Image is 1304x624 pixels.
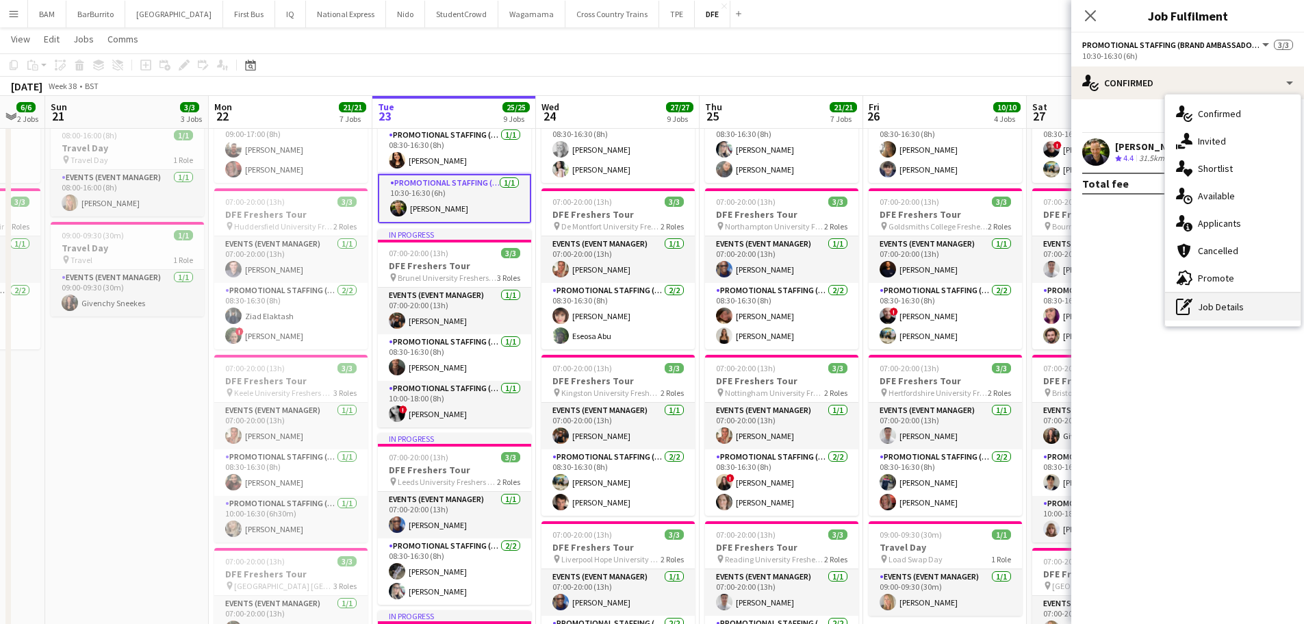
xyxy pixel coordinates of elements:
span: 2 Roles [661,221,684,232]
app-card-role: Promotional Staffing (Brand Ambassadors)1/110:30-16:30 (6h)[PERSON_NAME] [378,174,531,223]
button: First Bus [223,1,275,27]
span: 21 [49,108,67,124]
app-card-role: Events (Event Manager)1/107:00-20:00 (13h)[PERSON_NAME] [541,403,695,449]
app-job-card: 07:00-20:00 (13h)3/3DFE Freshers Tour Bournemouth University Freshers Fair2 RolesEvents (Event Ma... [1032,188,1186,349]
span: 2 Roles [824,221,847,232]
div: In progress [378,229,531,240]
app-card-role: Events (Event Manager)1/107:00-20:00 (13h)[PERSON_NAME] [869,236,1022,283]
button: Cross Country Trains [565,1,659,27]
h3: DFE Freshers Tour [214,208,368,221]
h3: DFE Freshers Tour [869,375,1022,387]
span: 21/21 [830,102,857,112]
app-card-role: Events (Event Manager)1/107:00-20:00 (13h)[PERSON_NAME] [378,492,531,538]
span: Week 38 [45,81,79,91]
div: 07:00-20:00 (13h)3/3DFE Freshers Tour Northampton University Freshers Fair2 RolesEvents (Event Ma... [705,188,858,349]
span: Jobs [73,33,94,45]
div: In progress [378,433,531,444]
span: 07:00-20:00 (13h) [1043,197,1103,207]
span: Cancelled [1198,245,1238,257]
div: 07:00-20:00 (13h)3/3DFE Freshers Tour Huddersfield University Freshers Fair2 RolesEvents (Event M... [214,188,368,349]
div: 07:00-20:00 (13h)3/3DFE Freshers Tour De Montfort University Freshers Fair2 RolesEvents (Event Ma... [541,188,695,349]
div: Job Details [1165,293,1301,321]
span: 2 Roles [824,388,847,398]
div: Confirmed [1071,66,1304,99]
span: ! [890,308,898,316]
span: Mon [214,101,232,113]
app-card-role: Promotional Staffing (Brand Ambassadors)1/110:00-18:00 (8h)![PERSON_NAME] [378,381,531,427]
app-job-card: 07:00-20:00 (13h)3/3DFE Freshers Tour Kingston University Freshers Fair2 RolesEvents (Event Manag... [541,355,695,516]
h3: DFE Freshers Tour [541,541,695,553]
app-card-role: Promotional Staffing (Brand Ambassadors)2/208:30-16:30 (8h)![PERSON_NAME][PERSON_NAME] [869,283,1022,349]
h3: Travel Day [51,142,204,154]
app-card-role: Promotional Staffing (Brand Ambassadors)2/208:30-16:30 (8h)![PERSON_NAME][PERSON_NAME] [1032,116,1186,183]
span: 1/1 [992,529,1011,540]
app-card-role: Promotional Staffing (Brand Ambassadors)1/110:00-18:00 (8h)[PERSON_NAME] [1032,496,1186,542]
app-job-card: 08:00-16:00 (8h)1/1Travel Day Travel Day1 RoleEvents (Event Manager)1/108:00-16:00 (8h)[PERSON_NAME] [51,122,204,216]
app-job-card: 07:00-20:00 (13h)3/3DFE Freshers Tour Bristol University Freshers Fair3 RolesEvents (Event Manage... [1032,355,1186,542]
app-card-role: Events (Event Manager)1/107:00-20:00 (13h)[PERSON_NAME] [214,403,368,449]
span: 09:00-09:30 (30m) [62,230,124,240]
app-card-role: Events (Event Manager)1/107:00-20:00 (13h)[PERSON_NAME] [869,403,1022,449]
div: [DATE] [11,79,42,93]
div: 7 Jobs [340,114,366,124]
button: IQ [275,1,306,27]
span: 3/3 [992,197,1011,207]
app-card-role: Promotional Staffing (Brand Ambassadors)2/208:30-16:30 (8h)Ziad Elaktash![PERSON_NAME] [214,283,368,349]
span: 07:00-20:00 (13h) [552,363,612,373]
app-card-role: Events (Event Manager)1/109:00-09:30 (30m)[PERSON_NAME] [869,569,1022,616]
app-card-role: Promotional Staffing (Brand Ambassadors)2/208:30-16:30 (8h)[PERSON_NAME][PERSON_NAME] [541,449,695,516]
app-card-role: Events (Event Manager)1/107:00-20:00 (13h)[PERSON_NAME] [705,236,858,283]
span: Huddersfield University Freshers Fair [234,221,333,232]
h3: DFE Freshers Tour [378,260,531,272]
div: BST [85,81,99,91]
span: Fri [869,101,880,113]
a: Comms [102,30,144,48]
div: 2 Jobs [17,114,38,124]
button: [GEOGRAPHIC_DATA] [125,1,223,27]
app-card-role: Events (Event Manager)1/107:00-20:00 (13h)[PERSON_NAME] [541,569,695,616]
span: 2 Roles [824,554,847,564]
div: 3 Jobs [181,114,202,124]
span: 27 [1030,108,1047,124]
span: Applicants [1198,217,1241,229]
div: In progress07:00-20:00 (13h)3/3DFE Freshers Tour Brunel University Freshers Fair3 RolesEvents (Ev... [378,229,531,427]
span: 2 Roles [988,221,1011,232]
span: Brunel University Freshers Fair [398,273,497,283]
span: ! [399,405,407,414]
span: Sun [51,101,67,113]
div: 09:00-09:30 (30m)1/1Travel Day Travel1 RoleEvents (Event Manager)1/109:00-09:30 (30m)Givenchy Sne... [51,222,204,316]
h3: DFE Freshers Tour [705,375,858,387]
span: Nottingham University Freshers Fair [725,388,824,398]
span: 3 Roles [333,388,357,398]
span: 23 [376,108,394,124]
span: Invited [1198,135,1226,147]
h3: DFE Freshers Tour [541,375,695,387]
span: Hertfordshire University Freshers Fair [888,388,988,398]
span: Kingston University Freshers Fair [561,388,661,398]
app-card-role: Promotional Staffing (Brand Ambassadors)2/208:30-16:30 (8h)[PERSON_NAME][PERSON_NAME] [541,116,695,183]
span: 3/3 [828,529,847,540]
span: [GEOGRAPHIC_DATA] Freshers Fair [1052,581,1151,591]
app-card-role: Promotional Staffing (Brand Ambassadors)1/108:30-16:30 (8h)[PERSON_NAME] [214,449,368,496]
app-card-role: Promotional Staffing (Brand Ambassadors)2/208:30-16:30 (8h)[PERSON_NAME][PERSON_NAME] [378,538,531,605]
h3: DFE Freshers Tour [541,208,695,221]
app-card-role: Promotional Staffing (Brand Ambassadors)2/208:30-16:30 (8h)[PERSON_NAME][PERSON_NAME] [869,449,1022,516]
a: View [5,30,36,48]
span: Promote [1198,272,1234,284]
div: 9 Jobs [503,114,529,124]
span: 21/21 [339,102,366,112]
span: 3/3 [665,197,684,207]
app-card-role: Promotional Staffing (Brand Ambassadors)2/208:30-16:30 (8h)![PERSON_NAME][PERSON_NAME] [705,449,858,516]
h3: Job Fulfilment [1071,7,1304,25]
span: View [11,33,30,45]
h3: DFE Freshers Tour [214,568,368,580]
span: Bristol University Freshers Fair [1052,388,1151,398]
span: 27/27 [666,102,693,112]
span: 3/3 [337,556,357,566]
span: 3 Roles [497,273,520,283]
app-card-role: Promotional Staffing (Brand Ambassadors)2/209:00-17:00 (8h)[PERSON_NAME][PERSON_NAME] [214,116,368,183]
span: Promotional Staffing (Brand Ambassadors) [1082,40,1260,50]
